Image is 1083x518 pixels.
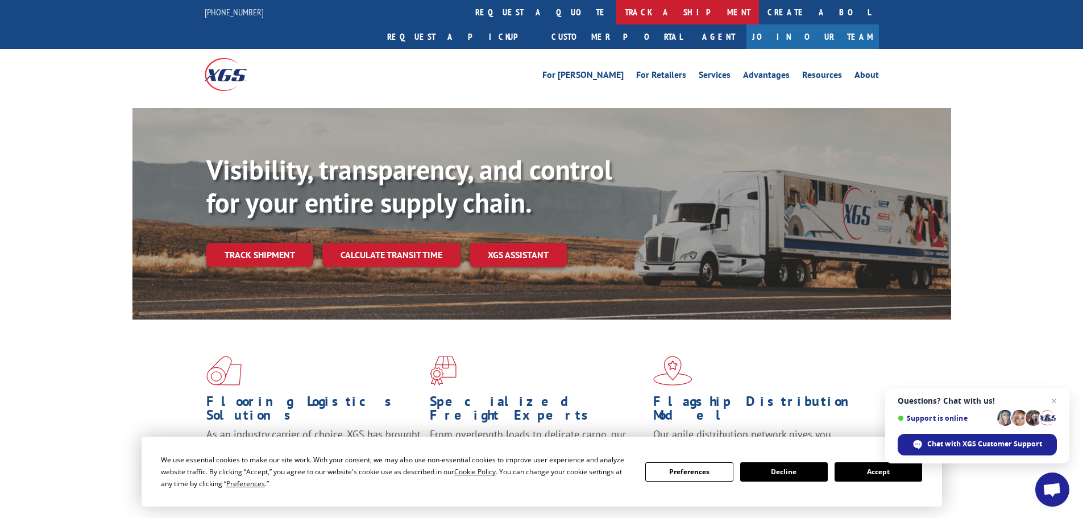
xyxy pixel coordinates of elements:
span: Chat with XGS Customer Support [927,439,1042,449]
a: [PHONE_NUMBER] [205,6,264,18]
h1: Flooring Logistics Solutions [206,395,421,428]
a: Customer Portal [543,24,691,49]
div: Open chat [1035,473,1069,507]
a: For Retailers [636,71,686,83]
a: For [PERSON_NAME] [542,71,624,83]
span: Close chat [1047,394,1061,408]
span: Support is online [898,414,993,422]
span: Preferences [226,479,265,488]
b: Visibility, transparency, and control for your entire supply chain. [206,152,612,220]
span: Questions? Chat with us! [898,396,1057,405]
button: Accept [835,462,922,482]
a: Track shipment [206,243,313,267]
a: Request a pickup [379,24,543,49]
a: XGS ASSISTANT [470,243,567,267]
a: Agent [691,24,746,49]
h1: Specialized Freight Experts [430,395,645,428]
button: Decline [740,462,828,482]
img: xgs-icon-focused-on-flooring-red [430,356,457,386]
a: Join Our Team [746,24,879,49]
a: About [854,71,879,83]
h1: Flagship Distribution Model [653,395,868,428]
img: xgs-icon-flagship-distribution-model-red [653,356,692,386]
button: Preferences [645,462,733,482]
span: As an industry carrier of choice, XGS has brought innovation and dedication to flooring logistics... [206,428,421,468]
p: From overlength loads to delicate cargo, our experienced staff knows the best way to move your fr... [430,428,645,478]
div: We use essential cookies to make our site work. With your consent, we may also use non-essential ... [161,454,632,490]
a: Services [699,71,731,83]
a: Calculate transit time [322,243,460,267]
a: Resources [802,71,842,83]
a: Advantages [743,71,790,83]
div: Cookie Consent Prompt [142,437,942,507]
span: Cookie Policy [454,467,496,476]
div: Chat with XGS Customer Support [898,434,1057,455]
img: xgs-icon-total-supply-chain-intelligence-red [206,356,242,386]
span: Our agile distribution network gives you nationwide inventory management on demand. [653,428,862,454]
